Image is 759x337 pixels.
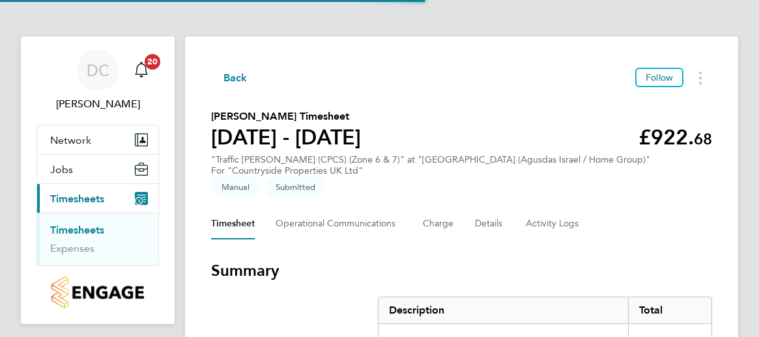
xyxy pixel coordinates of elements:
[50,134,91,146] span: Network
[211,70,248,86] button: Back
[211,109,361,124] h2: [PERSON_NAME] Timesheet
[87,62,109,79] span: DC
[265,176,326,198] span: This timesheet is Submitted.
[51,276,143,308] img: countryside-properties-logo-retina.png
[211,165,650,176] div: For "Countryside Properties UK Ltd"
[689,68,712,88] button: Timesheets Menu
[128,49,154,91] a: 20
[276,208,402,239] button: Operational Communications
[211,208,255,239] button: Timesheet
[37,213,158,265] div: Timesheets
[50,242,94,254] a: Expenses
[37,155,158,183] button: Jobs
[211,124,361,150] h1: [DATE] - [DATE]
[50,224,104,236] a: Timesheets
[50,193,104,205] span: Timesheets
[635,68,683,87] button: Follow
[211,154,650,176] div: "Traffic [PERSON_NAME] (CPCS) (Zone 6 & 7)" at "[GEOGRAPHIC_DATA] (Agusdas Israel / Home Group)"
[21,36,175,324] nav: Main navigation
[223,70,248,86] span: Back
[475,208,505,239] button: Details
[628,297,711,323] div: Total
[379,297,628,323] div: Description
[694,129,712,148] span: 68
[37,126,158,154] button: Network
[37,184,158,213] button: Timesheets
[526,208,580,239] button: Activity Logs
[36,96,159,112] span: Derrick Cooper
[638,125,712,150] app-decimal: £922.
[36,276,159,308] a: Go to home page
[211,176,260,198] span: This timesheet was manually created.
[50,163,73,176] span: Jobs
[36,49,159,112] a: DC[PERSON_NAME]
[423,208,454,239] button: Charge
[211,260,712,281] h3: Summary
[145,54,160,70] span: 20
[646,72,673,83] span: Follow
